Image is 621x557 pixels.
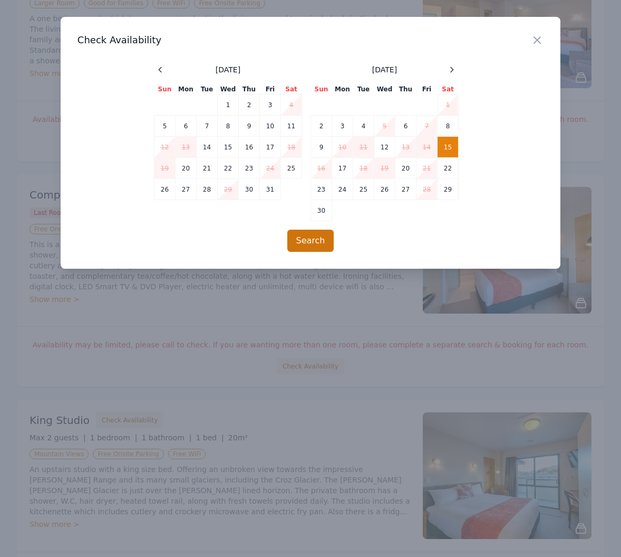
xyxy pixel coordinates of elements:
[395,179,416,200] td: 27
[374,137,395,158] td: 12
[332,84,353,95] th: Mon
[437,95,458,116] td: 1
[353,137,374,158] td: 11
[437,158,458,179] td: 22
[332,137,353,158] td: 10
[154,179,175,200] td: 26
[416,116,437,137] td: 7
[259,116,280,137] td: 10
[374,84,395,95] th: Wed
[280,95,302,116] td: 4
[310,158,332,179] td: 16
[217,158,238,179] td: 22
[238,116,259,137] td: 9
[217,95,238,116] td: 1
[216,64,240,75] span: [DATE]
[353,179,374,200] td: 25
[175,116,196,137] td: 6
[175,179,196,200] td: 27
[77,34,544,46] h3: Check Availability
[416,179,437,200] td: 28
[374,179,395,200] td: 26
[310,200,332,221] td: 30
[416,137,437,158] td: 14
[196,158,217,179] td: 21
[353,116,374,137] td: 4
[310,137,332,158] td: 9
[310,116,332,137] td: 2
[395,158,416,179] td: 20
[238,158,259,179] td: 23
[332,116,353,137] td: 3
[332,158,353,179] td: 17
[175,84,196,95] th: Mon
[310,179,332,200] td: 23
[287,230,334,252] button: Search
[217,84,238,95] th: Wed
[353,158,374,179] td: 18
[280,116,302,137] td: 11
[280,137,302,158] td: 18
[217,137,238,158] td: 15
[196,116,217,137] td: 7
[437,179,458,200] td: 29
[154,84,175,95] th: Sun
[217,116,238,137] td: 8
[238,179,259,200] td: 30
[259,158,280,179] td: 24
[259,179,280,200] td: 31
[416,84,437,95] th: Fri
[154,137,175,158] td: 12
[259,95,280,116] td: 3
[353,84,374,95] th: Tue
[175,137,196,158] td: 13
[395,116,416,137] td: 6
[238,84,259,95] th: Thu
[395,137,416,158] td: 13
[332,179,353,200] td: 24
[259,137,280,158] td: 17
[437,84,458,95] th: Sat
[196,179,217,200] td: 28
[416,158,437,179] td: 21
[310,84,332,95] th: Sun
[374,116,395,137] td: 5
[437,116,458,137] td: 8
[196,137,217,158] td: 14
[372,64,397,75] span: [DATE]
[154,116,175,137] td: 5
[374,158,395,179] td: 19
[217,179,238,200] td: 29
[280,158,302,179] td: 25
[196,84,217,95] th: Tue
[238,95,259,116] td: 2
[280,84,302,95] th: Sat
[395,84,416,95] th: Thu
[238,137,259,158] td: 16
[437,137,458,158] td: 15
[154,158,175,179] td: 19
[259,84,280,95] th: Fri
[175,158,196,179] td: 20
